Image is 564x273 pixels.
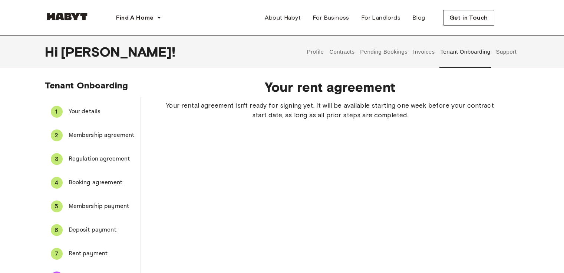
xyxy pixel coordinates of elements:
span: Hi [45,44,61,60]
span: Get in Touch [449,13,488,22]
span: Membership agreement [69,131,135,140]
div: 7 [51,248,63,260]
button: Support [495,36,518,68]
span: Your rental agreement isn't ready for signing yet. It will be available starting one week before ... [165,101,496,120]
span: Regulation agreement [69,155,135,164]
span: Your details [69,107,135,116]
span: [PERSON_NAME] ! [61,44,175,60]
span: Blog [412,13,425,22]
img: avatar [506,11,520,24]
span: Rent payment [69,249,135,258]
div: 1Your details [45,103,141,121]
div: 5Membership payment [45,198,141,215]
div: user profile tabs [304,36,519,68]
button: Pending Bookings [359,36,409,68]
button: Invoices [412,36,436,68]
div: 4Booking agreement [45,174,141,192]
span: For Landlords [361,13,400,22]
div: 6 [51,224,63,236]
div: 7Rent payment [45,245,141,263]
span: For Business [313,13,349,22]
button: Find A Home [110,10,167,25]
a: About Habyt [259,10,307,25]
a: For Business [307,10,355,25]
span: Find A Home [116,13,154,22]
div: 2Membership agreement [45,127,141,144]
span: Your rent agreement [165,79,496,95]
span: Membership payment [69,202,135,211]
span: Booking agreement [69,178,135,187]
div: 2 [51,129,63,141]
img: Habyt [45,13,89,20]
div: 5 [51,200,63,212]
button: Contracts [329,36,356,68]
span: Tenant Onboarding [45,80,128,91]
div: 6Deposit payment [45,221,141,239]
div: 4 [51,177,63,189]
div: 3 [51,153,63,165]
span: Deposit payment [69,226,135,235]
button: Profile [306,36,325,68]
span: About Habyt [265,13,301,22]
div: 3Regulation agreement [45,150,141,168]
a: For Landlords [355,10,406,25]
div: 1 [51,106,63,118]
button: Get in Touch [443,10,494,26]
a: Blog [406,10,431,25]
button: Tenant Onboarding [439,36,491,68]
